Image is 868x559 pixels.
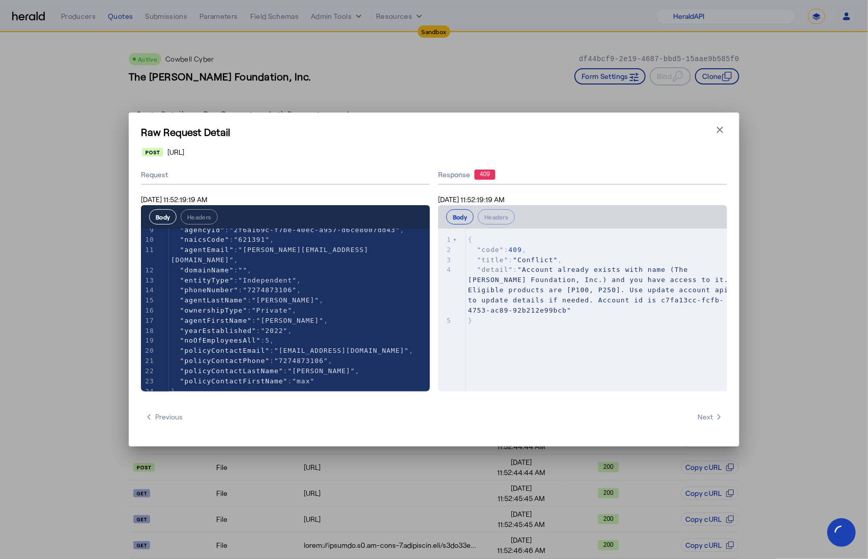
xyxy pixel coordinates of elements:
[141,316,156,326] div: 17
[180,246,234,254] span: "agentEmail"
[693,408,727,426] button: Next
[180,367,283,375] span: "policyContactLastName"
[141,275,156,286] div: 13
[477,256,509,264] span: "title"
[468,246,527,254] span: : ,
[234,236,270,243] span: "621391"
[171,246,368,264] span: : ,
[438,170,727,180] div: Response
[274,347,409,354] span: "[EMAIL_ADDRESS][DOMAIN_NAME]"
[180,337,261,344] span: "noOfEmployeesAll"
[438,195,505,204] span: [DATE] 11:52:19:19 AM
[180,226,225,234] span: "agencyId"
[468,256,562,264] span: : ,
[243,286,297,294] span: "7274873106"
[446,209,474,225] button: Body
[252,306,292,314] span: "Private"
[180,317,252,324] span: "agentFirstName"
[141,376,156,386] div: 23
[171,266,252,274] span: : ,
[438,265,453,275] div: 4
[274,357,328,365] span: "7274873106"
[171,327,292,334] span: : ,
[288,367,355,375] span: "[PERSON_NAME]"
[171,246,368,264] span: "[PERSON_NAME][EMAIL_ADDRESS][DOMAIN_NAME]"
[141,346,156,356] div: 20
[171,317,328,324] span: : ,
[141,285,156,295] div: 14
[141,366,156,376] div: 22
[508,246,522,254] span: 409
[141,235,156,245] div: 10
[180,296,247,304] span: "agentLastName"
[180,236,229,243] span: "naicsCode"
[265,337,270,344] span: 5
[180,347,270,354] span: "policyContactEmail"
[141,125,727,139] h1: Raw Request Detail
[171,296,324,304] span: : ,
[171,367,360,375] span: : ,
[171,387,176,395] span: }
[438,245,453,255] div: 2
[171,347,414,354] span: : ,
[141,225,156,235] div: 9
[252,296,319,304] span: "[PERSON_NAME]"
[141,265,156,275] div: 12
[141,336,156,346] div: 19
[141,245,156,255] div: 11
[171,306,297,314] span: : ,
[180,327,256,334] span: "yearEstablished"
[229,226,400,234] span: "2f6a169c-f7be-40ec-a957-d6ce8007dd43"
[292,377,314,385] span: "max"
[438,235,453,245] div: 1
[141,295,156,305] div: 15
[141,408,187,426] button: Previous
[261,327,288,334] span: "2022"
[141,386,156,397] div: 24
[698,412,723,422] span: Next
[238,276,297,284] span: "Independent"
[477,266,513,273] span: "detail"
[171,226,404,234] span: : ,
[181,209,218,225] button: Headers
[171,276,301,284] span: : ,
[145,412,183,422] span: Previous
[167,147,184,157] span: [URL]
[477,246,504,254] span: "code"
[180,377,288,385] span: "policyContactFirstName"
[513,256,558,264] span: "Conflict"
[438,255,453,265] div: 3
[180,357,270,365] span: "policyContactPhone"
[468,266,733,314] span: :
[256,317,324,324] span: "[PERSON_NAME]"
[171,357,333,365] span: : ,
[141,195,208,204] span: [DATE] 11:52:19:19 AM
[141,326,156,336] div: 18
[141,356,156,366] div: 21
[149,209,177,225] button: Body
[171,337,274,344] span: : ,
[171,286,301,294] span: : ,
[438,316,453,326] div: 5
[141,165,430,185] div: Request
[171,236,274,243] span: : ,
[468,317,473,324] span: }
[468,266,733,314] span: "Account already exists with name (The [PERSON_NAME] Foundation, Inc.) and you have access to it....
[480,171,490,178] text: 409
[468,236,473,243] span: {
[141,305,156,316] div: 16
[180,306,247,314] span: "ownershipType"
[171,377,315,385] span: :
[180,276,234,284] span: "entityType"
[180,266,234,274] span: "domainName"
[180,286,239,294] span: "phoneNumber"
[238,266,247,274] span: ""
[478,209,515,225] button: Headers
